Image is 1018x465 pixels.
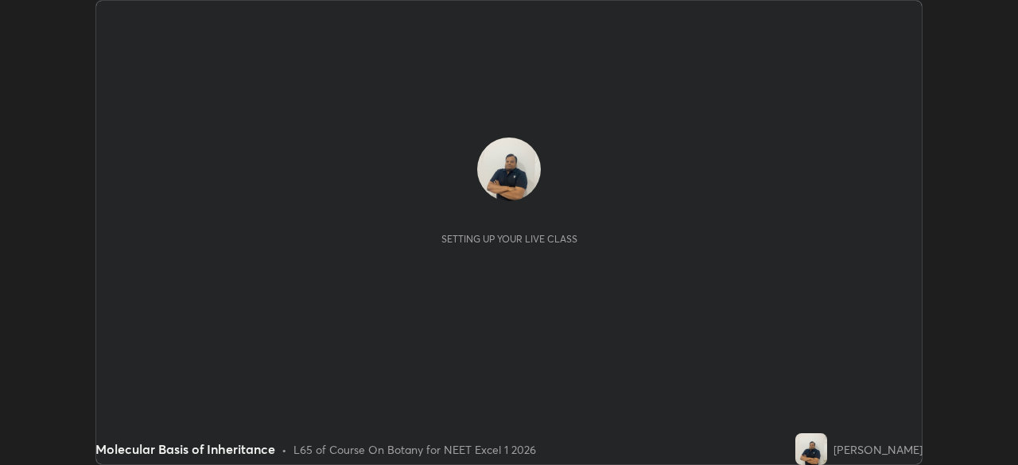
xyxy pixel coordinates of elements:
img: 390311c6a4d943fab4740fd561fcd617.jpg [795,433,827,465]
div: Setting up your live class [441,233,577,245]
div: Molecular Basis of Inheritance [95,440,275,459]
div: • [282,441,287,458]
div: L65 of Course On Botany for NEET Excel 1 2026 [293,441,536,458]
img: 390311c6a4d943fab4740fd561fcd617.jpg [477,138,541,201]
div: [PERSON_NAME] [833,441,923,458]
